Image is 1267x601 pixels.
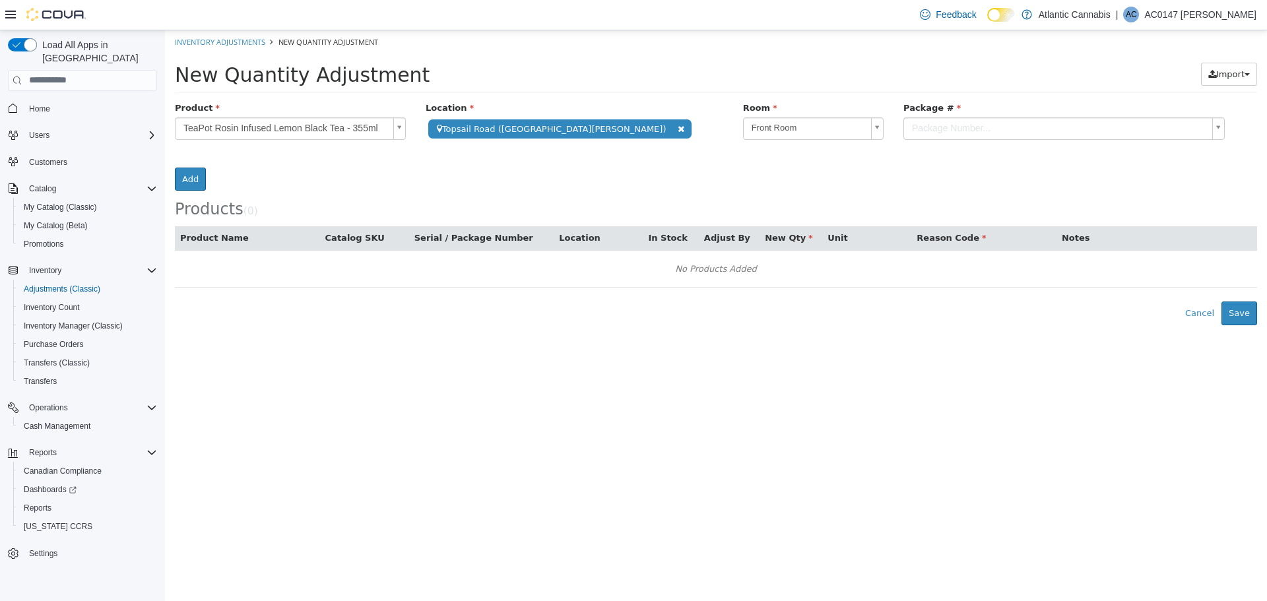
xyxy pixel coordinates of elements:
span: Package Number... [739,88,1042,109]
button: Users [24,127,55,143]
span: New Quantity Adjustment [10,33,265,56]
button: Purchase Orders [13,335,162,354]
a: TeaPot Rosin Infused Lemon Black Tea - 355ml [10,87,241,110]
span: Purchase Orders [18,336,157,352]
a: My Catalog (Classic) [18,199,102,215]
span: Inventory Manager (Classic) [18,318,157,334]
span: TeaPot Rosin Infused Lemon Black Tea - 355ml [11,88,223,109]
span: Promotions [18,236,157,252]
span: My Catalog (Classic) [18,199,157,215]
div: No Products Added [18,229,1084,249]
span: Inventory Count [24,302,80,313]
a: Transfers (Classic) [18,355,95,371]
span: Adjustments (Classic) [24,284,100,294]
span: Load All Apps in [GEOGRAPHIC_DATA] [37,38,157,65]
span: Users [24,127,157,143]
button: Adjust By [539,201,588,214]
button: Reports [13,499,162,517]
a: Package Number... [738,87,1060,110]
span: Inventory Manager (Classic) [24,321,123,331]
span: My Catalog (Classic) [24,202,97,212]
a: Transfers [18,373,62,389]
button: Inventory [24,263,67,278]
button: Transfers (Classic) [13,354,162,372]
a: Customers [24,154,73,170]
a: Dashboards [18,482,82,497]
button: Customers [3,152,162,172]
button: Reports [24,445,62,460]
span: Users [29,130,49,141]
span: Location [261,73,309,82]
button: Import [1036,32,1092,56]
span: Customers [29,157,67,168]
button: Serial / Package Number [249,201,371,214]
a: Canadian Compliance [18,463,107,479]
button: Product Name [15,201,86,214]
button: Home [3,99,162,118]
span: AC [1126,7,1137,22]
button: Inventory Count [13,298,162,317]
span: Catalog [24,181,157,197]
a: Inventory Adjustments [10,7,100,16]
button: Inventory Manager (Classic) [13,317,162,335]
input: Dark Mode [987,8,1015,22]
span: Reports [29,447,57,458]
a: Feedback [915,1,981,28]
span: Inventory Count [18,300,157,315]
span: Inventory [29,265,61,276]
span: Cash Management [24,421,90,431]
a: Cash Management [18,418,96,434]
span: Settings [29,548,57,559]
button: Save [1056,271,1092,295]
button: Inventory [3,261,162,280]
span: Canadian Compliance [24,466,102,476]
span: Transfers (Classic) [24,358,90,368]
span: Home [29,104,50,114]
span: Products [10,170,79,188]
span: Promotions [24,239,64,249]
span: My Catalog (Beta) [18,218,157,234]
span: Topsail Road ([GEOGRAPHIC_DATA][PERSON_NAME]) [263,89,527,108]
button: Users [3,126,162,144]
span: Cash Management [18,418,157,434]
button: In Stock [483,201,525,214]
span: Dashboards [24,484,77,495]
button: My Catalog (Classic) [13,198,162,216]
button: Catalog [3,179,162,198]
span: Feedback [936,8,976,21]
span: Purchase Orders [24,339,84,350]
span: Product [10,73,55,82]
button: Add [10,137,41,161]
span: Transfers [24,376,57,387]
span: Adjustments (Classic) [18,281,157,297]
span: My Catalog (Beta) [24,220,88,231]
button: Unit [663,201,685,214]
a: Reports [18,500,57,516]
a: Purchase Orders [18,336,89,352]
span: Home [24,100,157,117]
button: Adjustments (Classic) [13,280,162,298]
button: Location [394,201,438,214]
button: Cash Management [13,417,162,435]
a: Front Room [578,87,719,110]
span: Reports [24,503,51,513]
a: Promotions [18,236,69,252]
span: Reports [18,500,157,516]
a: Home [24,101,55,117]
span: Reports [24,445,157,460]
span: Operations [24,400,157,416]
a: Adjustments (Classic) [18,281,106,297]
button: Reports [3,443,162,462]
span: Operations [29,402,68,413]
p: AC0147 [PERSON_NAME] [1144,7,1256,22]
span: Customers [24,154,157,170]
button: Settings [3,544,162,563]
span: Dashboards [18,482,157,497]
span: 0 [82,175,89,187]
span: Reason Code [752,203,821,212]
button: My Catalog (Beta) [13,216,162,235]
img: Cova [26,8,86,21]
span: Inventory [24,263,157,278]
button: Promotions [13,235,162,253]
